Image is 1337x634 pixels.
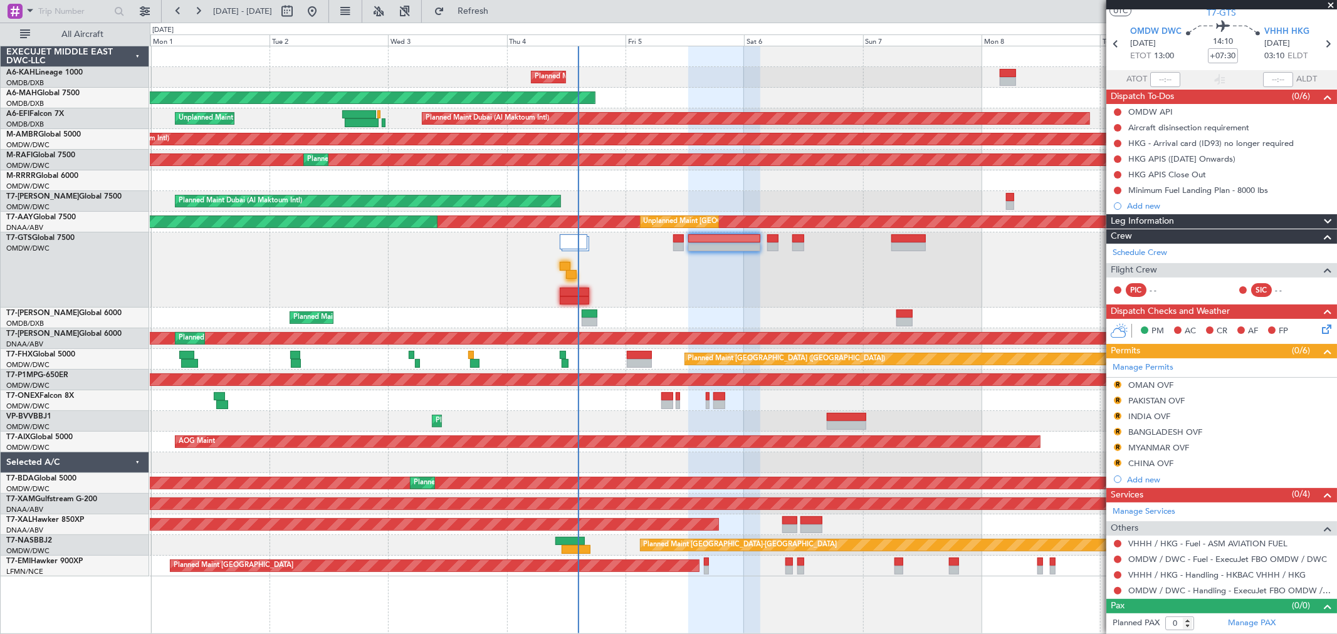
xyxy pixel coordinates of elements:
[14,24,136,44] button: All Aircraft
[1128,411,1170,422] div: INDIA OVF
[1111,263,1157,278] span: Flight Crew
[1111,521,1138,536] span: Others
[1130,50,1151,63] span: ETOT
[6,402,50,411] a: OMDW/DWC
[6,422,50,432] a: OMDW/DWC
[6,516,32,524] span: T7-XAL
[6,392,39,400] span: T7-ONEX
[270,34,388,46] div: Tue 2
[38,2,110,21] input: Trip Number
[33,30,132,39] span: All Aircraft
[1111,344,1140,358] span: Permits
[1113,247,1167,259] a: Schedule Crew
[6,537,52,544] a: T7-NASBBJ2
[1100,34,1219,46] div: Tue 9
[6,496,35,503] span: T7-XAM
[1128,107,1173,117] div: OMDW API
[6,505,43,514] a: DNAA/ABV
[6,69,83,76] a: A6-KAHLineage 1000
[6,244,50,253] a: OMDW/DWC
[1111,488,1143,502] span: Services
[644,536,837,554] div: Planned Maint [GEOGRAPHIC_DATA]-[GEOGRAPHIC_DATA]
[1128,153,1235,164] div: HKG APIS ([DATE] Onwards)
[1292,90,1310,103] span: (0/6)
[213,6,272,17] span: [DATE] - [DATE]
[179,192,302,210] div: Planned Maint Dubai (Al Maktoum Intl)
[1113,617,1160,630] label: Planned PAX
[6,309,122,317] a: T7-[PERSON_NAME]Global 6000
[6,234,75,242] a: T7-GTSGlobal 7500
[6,78,44,88] a: OMDB/DXB
[1228,617,1276,630] a: Manage PAX
[1126,73,1147,86] span: ATOT
[1264,38,1290,50] span: [DATE]
[1151,325,1164,338] span: PM
[1111,304,1230,319] span: Dispatch Checks and Weather
[1279,325,1288,338] span: FP
[1128,185,1268,195] div: Minimum Fuel Landing Plan - 8000 lbs
[6,172,36,180] span: M-RRRR
[1248,325,1258,338] span: AF
[1114,412,1121,420] button: R
[6,330,122,338] a: T7-[PERSON_NAME]Global 6000
[6,319,44,328] a: OMDB/DXB
[6,90,80,97] a: A6-MAHGlobal 7500
[863,34,982,46] div: Sun 7
[6,434,30,441] span: T7-AIX
[1185,325,1196,338] span: AC
[428,1,503,21] button: Refresh
[1114,428,1121,435] button: R
[1128,169,1206,180] div: HKG APIS Close Out
[6,131,81,138] a: M-AMBRGlobal 5000
[6,309,79,317] span: T7-[PERSON_NAME]
[179,329,302,348] div: Planned Maint Dubai (Al Maktoum Intl)
[6,351,33,358] span: T7-FHX
[6,516,84,524] a: T7-XALHawker 850XP
[6,214,33,221] span: T7-AAY
[6,234,32,242] span: T7-GTS
[644,212,829,231] div: Unplanned Maint [GEOGRAPHIC_DATA] (Al Maktoum Intl)
[6,413,51,420] a: VP-BVVBBJ1
[388,34,506,46] div: Wed 3
[179,432,215,451] div: AOG Maint
[150,34,269,46] div: Mon 1
[6,567,43,576] a: LFMN/NCE
[6,110,64,118] a: A6-EFIFalcon 7X
[6,475,34,482] span: T7-BDA
[1109,5,1131,16] button: UTC
[6,202,50,212] a: OMDW/DWC
[6,193,79,200] span: T7-[PERSON_NAME]
[6,330,79,338] span: T7-[PERSON_NAME]
[1150,284,1178,296] div: - -
[1264,50,1284,63] span: 03:10
[1114,381,1121,388] button: R
[6,351,75,358] a: T7-FHXGlobal 5000
[1114,459,1121,467] button: R
[1127,200,1331,211] div: Add new
[626,34,744,46] div: Fri 5
[1213,36,1233,48] span: 14:10
[1292,487,1310,501] span: (0/4)
[1111,229,1132,244] span: Crew
[1114,397,1121,404] button: R
[1127,474,1331,485] div: Add new
[307,150,431,169] div: Planned Maint Dubai (Al Maktoum Intl)
[6,140,50,150] a: OMDW/DWC
[982,34,1100,46] div: Mon 8
[6,182,50,191] a: OMDW/DWC
[1207,6,1237,19] span: T7-GTS
[6,558,31,565] span: T7-EMI
[1111,90,1174,104] span: Dispatch To-Dos
[1154,50,1174,63] span: 13:00
[1150,72,1180,87] input: --:--
[1128,585,1331,596] a: OMDW / DWC - Handling - ExecuJet FBO OMDW / DWC
[1111,214,1174,229] span: Leg Information
[1292,599,1310,612] span: (0/0)
[6,372,38,379] span: T7-P1MP
[6,392,74,400] a: T7-ONEXFalcon 8X
[6,120,44,129] a: OMDB/DXB
[1130,38,1156,50] span: [DATE]
[6,526,43,535] a: DNAA/ABV
[1128,569,1306,580] a: VHHH / HKG - Handling - HKBAC VHHH / HKG
[6,223,43,232] a: DNAA/ABV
